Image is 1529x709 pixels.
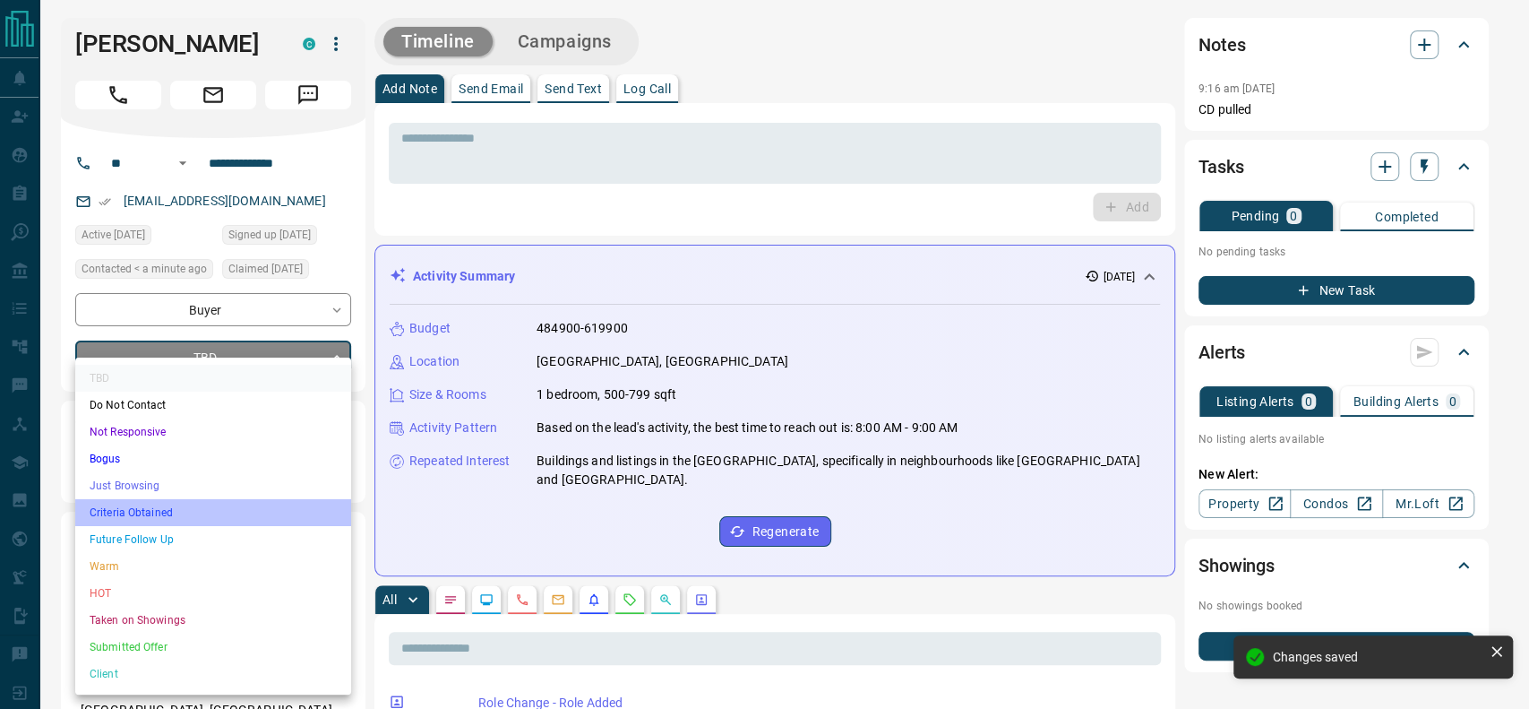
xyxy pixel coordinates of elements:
[75,634,351,661] li: Submitted Offer
[75,553,351,580] li: Warm
[75,445,351,472] li: Bogus
[75,661,351,687] li: Client
[75,607,351,634] li: Taken on Showings
[75,499,351,526] li: Criteria Obtained
[1273,650,1482,664] div: Changes saved
[75,419,351,445] li: Not Responsive
[75,472,351,499] li: Just Browsing
[75,580,351,607] li: HOT
[75,392,351,419] li: Do Not Contact
[75,526,351,553] li: Future Follow Up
